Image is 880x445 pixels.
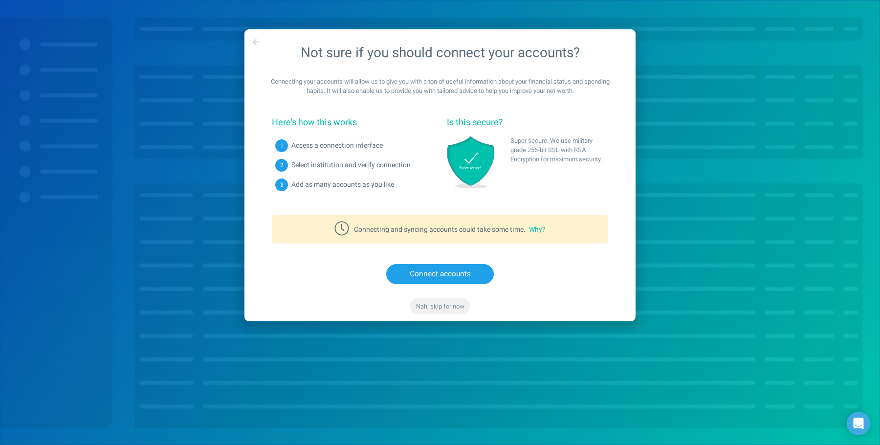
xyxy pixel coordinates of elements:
[272,156,433,175] li: Select institution and verify connection
[410,298,470,314] button: Nah, skip for now
[265,77,615,95] div: Connecting your accounts will allow us to give you with a ton of useful information about your fi...
[529,224,546,235] span: Why?
[847,412,870,435] div: Open Intercom Messenger
[386,264,494,284] button: Connect accounts
[510,136,608,164] span: Super secure. We use military grade 256-bit SSL with RSA Encryption for maximum security.
[447,136,495,189] img: svg+xml;base64,PHN2ZyB4bWxucz0iaHR0cDovL3d3dy53My5vcmcvMjAwMC9zdmciIHdpZHRoPSI5OSIgaGVpZ2h0PSIxMD...
[272,175,433,195] li: Add as many accounts as you like
[244,29,636,77] div: Not sure if you should connect your accounts?
[447,116,608,129] div: Is this secure?
[416,302,464,311] span: Nah, skip for now
[272,136,433,156] li: Access a connection interface
[272,116,433,129] div: Here's how this works
[354,224,526,235] span: Connecting and syncing accounts could take some time.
